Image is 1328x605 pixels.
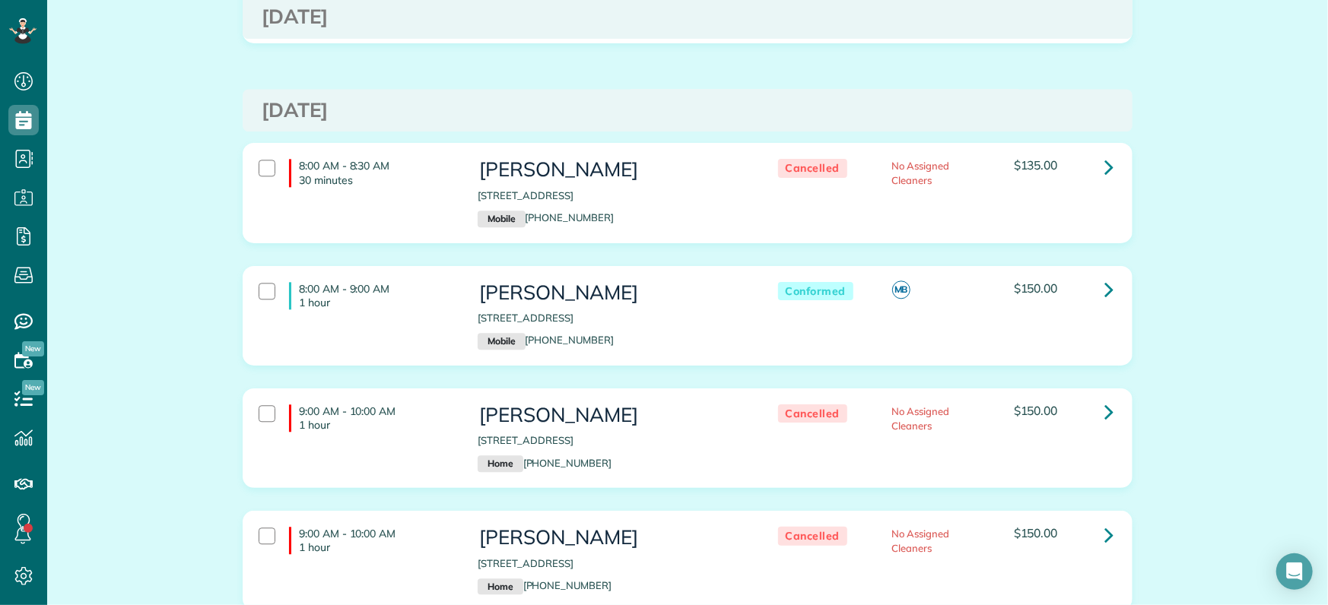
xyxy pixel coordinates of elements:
[1014,280,1058,296] span: $150.00
[299,173,455,187] p: 30 minutes
[478,578,523,595] small: Home
[778,159,848,178] span: Cancelled
[892,280,910,299] span: MB
[262,6,1114,28] h3: [DATE]
[1014,525,1058,540] span: $150.00
[478,556,747,571] p: [STREET_ADDRESS]
[22,380,44,395] span: New
[478,404,747,426] h3: [PERSON_NAME]
[778,282,854,301] span: Conformed
[892,405,950,432] span: No Assigned Cleaners
[299,296,455,309] p: 1 hour
[478,433,747,448] p: [STREET_ADDRESS]
[289,282,455,309] h4: 8:00 AM - 9:00 AM
[478,188,747,203] p: [STREET_ADDRESS]
[1014,403,1058,418] span: $150.00
[1014,157,1058,173] span: $135.00
[478,159,747,181] h3: [PERSON_NAME]
[478,527,747,549] h3: [PERSON_NAME]
[478,455,523,472] small: Home
[778,527,848,546] span: Cancelled
[478,333,525,350] small: Mobile
[478,579,612,591] a: Home[PHONE_NUMBER]
[22,341,44,356] span: New
[289,404,455,432] h4: 9:00 AM - 10:00 AM
[478,457,612,469] a: Home[PHONE_NUMBER]
[1276,553,1313,590] div: Open Intercom Messenger
[478,311,747,325] p: [STREET_ADDRESS]
[289,527,455,554] h4: 9:00 AM - 10:00 AM
[262,100,1114,122] h3: [DATE]
[478,211,614,223] a: Mobile[PHONE_NUMBER]
[478,211,525,227] small: Mobile
[299,540,455,554] p: 1 hour
[892,160,950,186] span: No Assigned Cleaners
[778,404,848,423] span: Cancelled
[478,282,747,304] h3: [PERSON_NAME]
[299,418,455,432] p: 1 hour
[478,334,614,346] a: Mobile[PHONE_NUMBER]
[892,527,950,554] span: No Assigned Cleaners
[289,159,455,186] h4: 8:00 AM - 8:30 AM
